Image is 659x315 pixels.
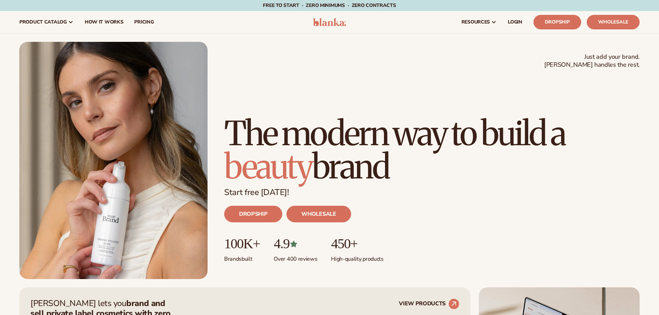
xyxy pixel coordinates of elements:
[14,11,79,33] a: product catalog
[544,53,640,69] span: Just add your brand. [PERSON_NAME] handles the rest.
[19,42,208,279] img: Blanka hero private label beauty Female holding tanning mousse
[263,2,396,9] span: Free to start · ZERO minimums · ZERO contracts
[587,15,640,29] a: Wholesale
[134,19,154,25] span: pricing
[461,19,490,25] span: resources
[502,11,528,33] a: LOGIN
[19,19,67,25] span: product catalog
[224,117,640,183] h1: The modern way to build a brand
[274,251,317,263] p: Over 400 reviews
[224,236,260,251] p: 100K+
[331,251,383,263] p: High-quality products
[286,206,351,222] a: WHOLESALE
[274,236,317,251] p: 4.9
[313,18,346,26] img: logo
[224,146,312,187] span: beauty
[533,15,581,29] a: Dropship
[456,11,502,33] a: resources
[129,11,159,33] a: pricing
[508,19,522,25] span: LOGIN
[224,187,640,197] p: Start free [DATE]!
[399,298,459,309] a: VIEW PRODUCTS
[331,236,383,251] p: 450+
[224,206,282,222] a: DROPSHIP
[79,11,129,33] a: How It Works
[224,251,260,263] p: Brands built
[85,19,123,25] span: How It Works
